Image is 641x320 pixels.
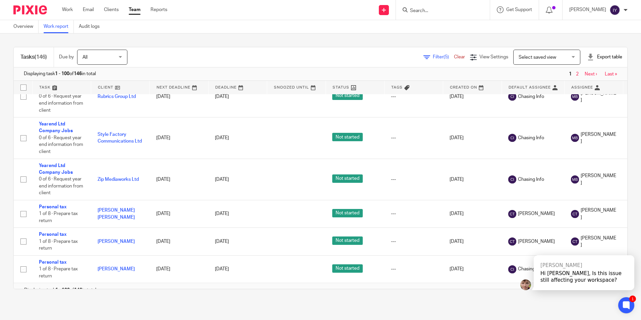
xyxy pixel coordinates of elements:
[39,267,78,278] span: 1 of 8 · Prepare tax return
[576,72,579,76] a: 2
[150,76,208,117] td: [DATE]
[24,287,96,294] span: Displaying task of in total
[59,54,74,60] p: Due by
[581,235,616,249] span: [PERSON_NAME]
[581,172,616,186] span: [PERSON_NAME]
[571,210,579,218] img: svg%3E
[581,131,616,145] span: [PERSON_NAME]
[409,8,470,14] input: Search
[433,55,454,59] span: Filter
[391,176,436,183] div: ---
[443,255,502,283] td: [DATE]
[569,6,606,13] p: [PERSON_NAME]
[13,5,47,14] img: Pixie
[13,20,39,33] a: Overview
[519,55,556,60] span: Select saved view
[518,93,544,100] span: Chasing Info
[39,136,83,154] span: 0 of 6 · Request year end information from client
[454,55,465,59] a: Clear
[39,239,78,251] span: 1 of 8 · Prepare tax return
[391,238,436,245] div: ---
[391,210,436,217] div: ---
[39,94,83,113] span: 0 of 6 · Request year end information from client
[79,20,105,33] a: Audit logs
[508,175,516,183] img: svg%3E
[571,93,579,101] img: svg%3E
[571,134,579,142] img: svg%3E
[518,135,544,141] span: Chasing Info
[150,200,208,227] td: [DATE]
[39,205,67,209] a: Personal tax
[520,279,531,290] img: Chy10dY5LEHvj3TC4UfDpNBP8wd5IkGYgqMBIwt0Bvokvgbo6HzD3csUxYwJb3u3T6n1DKehDzt.jpg
[567,71,617,77] nav: pager
[508,134,516,142] img: svg%3E
[571,237,579,246] img: svg%3E
[215,210,260,217] div: [DATE]
[332,174,363,183] span: Not started
[74,71,82,76] b: 146
[98,177,139,182] a: Zip Mediaworks Ltd
[581,90,616,104] span: [PERSON_NAME]
[39,163,73,175] a: Yearend Ltd Company Jobs
[391,93,436,100] div: ---
[104,6,119,13] a: Clients
[508,210,516,218] img: svg%3E
[44,20,74,33] a: Work report
[585,72,597,76] a: Next ›
[518,210,555,217] span: [PERSON_NAME]
[443,76,502,117] td: [DATE]
[150,159,208,200] td: [DATE]
[518,176,544,183] span: Chasing Info
[332,133,363,141] span: Not started
[150,228,208,255] td: [DATE]
[74,288,82,292] b: 146
[540,262,628,269] div: [PERSON_NAME]
[151,6,167,13] a: Reports
[443,117,502,159] td: [DATE]
[567,70,573,78] span: 1
[332,209,363,217] span: Not started
[540,270,628,283] div: Hi [PERSON_NAME], Is this issue still affecting your workspace?
[98,239,135,244] a: [PERSON_NAME]
[215,93,260,100] div: [DATE]
[605,72,617,76] a: Last »
[39,260,67,265] a: Personal tax
[444,55,449,59] span: (5)
[508,237,516,246] img: svg%3E
[443,228,502,255] td: [DATE]
[39,122,73,133] a: Yearend Ltd Company Jobs
[479,55,508,59] span: View Settings
[39,211,78,223] span: 1 of 8 · Prepare tax return
[391,86,403,89] span: Tags
[508,265,516,273] img: svg%3E
[587,54,622,60] div: Export table
[55,71,69,76] b: 1 - 100
[518,238,555,245] span: [PERSON_NAME]
[215,266,260,272] div: [DATE]
[35,54,47,60] span: (146)
[83,6,94,13] a: Email
[215,238,260,245] div: [DATE]
[508,93,516,101] img: svg%3E
[571,175,579,183] img: svg%3E
[39,232,67,237] a: Personal tax
[129,6,140,13] a: Team
[518,266,544,272] span: Chasing Info
[82,55,88,60] span: All
[629,296,636,302] div: 1
[609,5,620,15] img: svg%3E
[391,266,436,272] div: ---
[443,200,502,227] td: [DATE]
[98,267,135,271] a: [PERSON_NAME]
[150,117,208,159] td: [DATE]
[98,94,136,99] a: Rubrics Group Ltd
[98,208,135,219] a: [PERSON_NAME] [PERSON_NAME]
[55,288,70,292] b: 1 - 100
[332,92,363,100] span: Not started
[215,135,260,141] div: [DATE]
[332,264,363,273] span: Not started
[443,159,502,200] td: [DATE]
[215,176,260,183] div: [DATE]
[332,236,363,245] span: Not started
[506,7,532,12] span: Get Support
